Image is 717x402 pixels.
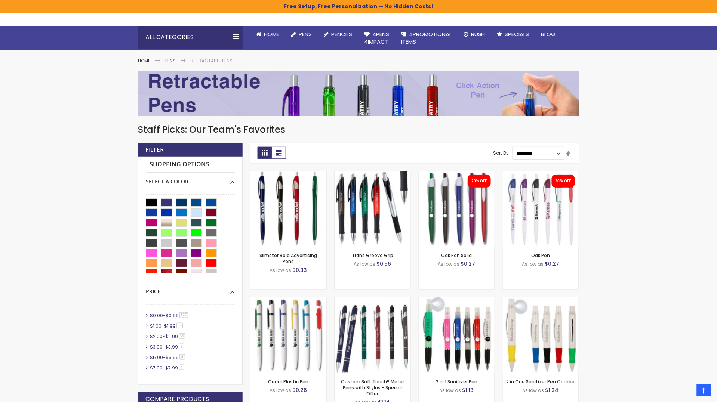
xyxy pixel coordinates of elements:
span: Blog [541,30,556,38]
img: Slimster Bold Advertising Pens [250,171,326,247]
span: As low as [438,261,460,267]
span: $1.13 [462,386,474,394]
img: Trans Groove Grip [335,171,410,247]
a: 2 in 1 Sanitizer Pen [419,297,495,303]
strong: Grid [258,147,272,159]
a: $5.00-$5.994 [148,354,188,361]
img: Custom Soft Touch® Metal Pens with Stylus - Special Offer [335,297,410,373]
a: Oak Pen [503,171,579,177]
a: 4PROMOTIONALITEMS [395,26,458,50]
span: $0.27 [545,260,560,268]
span: Home [264,30,279,38]
span: As low as [270,267,292,273]
span: $2.99 [165,333,178,340]
a: $0.00-$0.99127 [148,312,191,319]
span: 4 [179,354,185,360]
span: $1.99 [164,323,176,329]
span: $3.99 [165,344,178,350]
span: $5.99 [166,354,179,361]
div: 20% OFF [556,179,571,184]
a: 4Pens4impact [358,26,395,50]
div: Select A Color [146,173,235,185]
div: 20% OFF [471,179,487,184]
span: $0.33 [293,266,307,274]
a: Trans Groove Grip [352,252,393,259]
a: Slimster Bold Advertising Pens [250,171,326,177]
span: $7.99 [165,365,178,371]
a: Custom Soft Touch® Metal Pens with Stylus - Special Offer [335,297,410,303]
a: $3.00-$3.992 [148,344,187,350]
strong: Shopping Options [146,157,235,173]
a: Cedar Plastic Pen [268,378,309,385]
h1: Staff Picks: Our Team's Favorites [138,124,579,136]
div: All Categories [138,26,243,49]
a: 2 in One Sanitizer Pen Combo [503,297,579,303]
span: $2.00 [150,333,163,340]
a: 2 in 1 Sanitizer Pen [436,378,477,385]
a: Rush [458,26,491,43]
span: $0.00 [150,312,163,319]
a: Top [697,384,711,396]
strong: Retractable Pens [191,58,233,64]
span: $7.00 [150,365,163,371]
a: Pens [285,26,318,43]
span: 4Pens 4impact [364,30,389,46]
a: Oak Pen [532,252,550,259]
span: As low as [270,387,292,393]
a: Oak Pen Solid [419,171,495,177]
span: $5.00 [150,354,163,361]
span: $3.00 [150,344,163,350]
a: $7.00-$7.994 [148,365,187,371]
img: Retractable Pens [138,71,579,116]
span: Pencils [331,30,352,38]
span: Specials [505,30,529,38]
a: 2 in One Sanitizer Pen Combo [507,378,575,385]
a: Custom Soft Touch® Metal Pens with Stylus - Special Offer [341,378,404,397]
span: As low as [522,261,544,267]
a: Blog [535,26,562,43]
a: Cedar Plastic Pen [250,297,326,303]
div: Price [146,282,235,295]
span: 56 [176,323,183,328]
span: $1.24 [545,386,559,394]
label: Sort By [493,150,509,157]
span: Rush [471,30,485,38]
img: Oak Pen Solid [419,171,495,247]
img: 2 in 1 Sanitizer Pen [419,297,495,373]
span: As low as [354,261,376,267]
a: Oak Pen Solid [441,252,472,259]
a: Specials [491,26,535,43]
span: 4PROMOTIONAL ITEMS [401,30,452,46]
a: Pens [165,58,176,64]
span: As low as [440,387,461,393]
a: Pencils [318,26,358,43]
a: $2.00-$2.9933 [148,333,188,340]
span: $0.99 [166,312,179,319]
span: $0.56 [377,260,391,268]
span: As low as [523,387,544,393]
span: 2 [179,344,184,349]
span: 127 [179,312,188,318]
a: Slimster Bold Advertising Pens [260,252,317,265]
img: 2 in One Sanitizer Pen Combo [503,297,579,373]
a: Home [250,26,285,43]
img: Cedar Plastic Pen [250,297,326,373]
span: $1.00 [150,323,161,329]
span: $0.26 [293,386,307,394]
a: Home [138,58,150,64]
img: Oak Pen [503,171,579,247]
span: 4 [179,365,184,370]
a: $1.00-$1.9956 [148,323,185,329]
a: Trans Groove Grip [335,171,410,177]
span: 33 [179,333,185,339]
span: $0.27 [461,260,476,268]
span: Pens [299,30,312,38]
strong: Filter [145,146,164,154]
